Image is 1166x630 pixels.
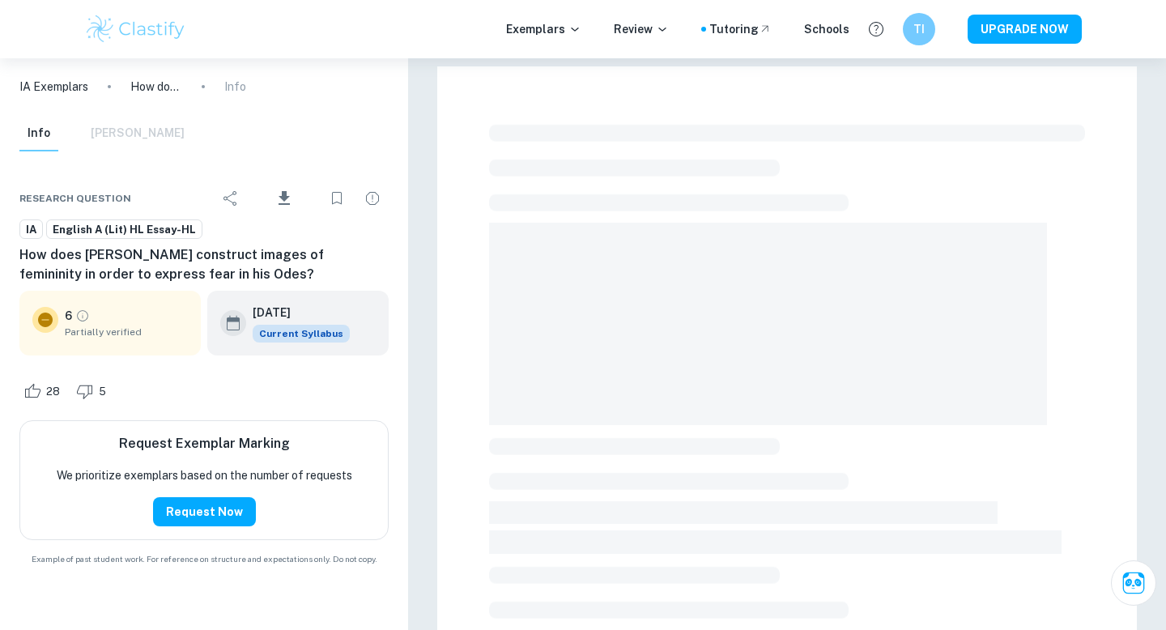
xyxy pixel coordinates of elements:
[57,466,352,484] p: We prioritize exemplars based on the number of requests
[862,15,890,43] button: Help and Feedback
[903,13,935,45] button: TI
[910,20,929,38] h6: TI
[215,182,247,215] div: Share
[1111,560,1156,606] button: Ask Clai
[84,13,187,45] img: Clastify logo
[75,309,90,323] a: Grade partially verified
[19,245,389,284] h6: How does [PERSON_NAME] construct images of femininity in order to express fear in his Odes?
[19,78,88,96] a: IA Exemplars
[19,219,43,240] a: IA
[19,553,389,565] span: Example of past student work. For reference on structure and expectations only. Do not copy.
[356,182,389,215] div: Report issue
[19,116,58,151] button: Info
[253,304,337,321] h6: [DATE]
[968,15,1082,44] button: UPGRADE NOW
[224,78,246,96] p: Info
[804,20,849,38] a: Schools
[19,378,69,404] div: Like
[47,222,202,238] span: English A (Lit) HL Essay-HL
[65,325,188,339] span: Partially verified
[20,222,42,238] span: IA
[65,307,72,325] p: 6
[153,497,256,526] button: Request Now
[250,177,317,219] div: Download
[19,191,131,206] span: Research question
[46,219,202,240] a: English A (Lit) HL Essay-HL
[321,182,353,215] div: Bookmark
[90,384,115,400] span: 5
[119,434,290,453] h6: Request Exemplar Marking
[37,384,69,400] span: 28
[72,378,115,404] div: Dislike
[130,78,182,96] p: How does [PERSON_NAME] construct images of femininity in order to express fear in his Odes?
[253,325,350,343] span: Current Syllabus
[614,20,669,38] p: Review
[253,325,350,343] div: This exemplar is based on the current syllabus. Feel free to refer to it for inspiration/ideas wh...
[709,20,772,38] a: Tutoring
[506,20,581,38] p: Exemplars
